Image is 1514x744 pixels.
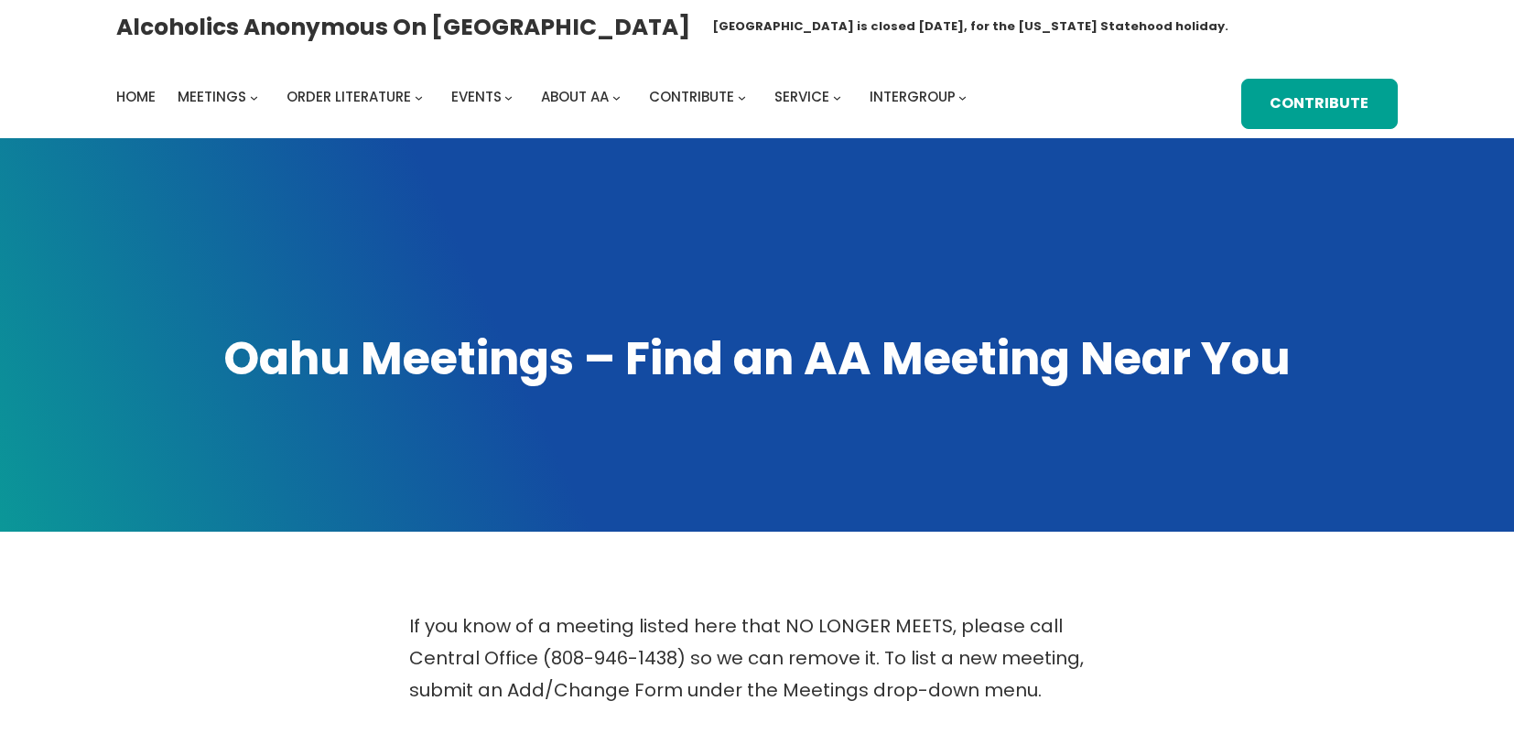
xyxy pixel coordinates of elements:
a: Service [774,84,829,110]
span: Meetings [178,87,246,106]
span: Contribute [649,87,734,106]
button: Events submenu [504,93,513,102]
a: Alcoholics Anonymous on [GEOGRAPHIC_DATA] [116,6,690,48]
button: Contribute submenu [738,93,746,102]
a: Contribute [649,84,734,110]
a: Meetings [178,84,246,110]
a: Intergroup [870,84,956,110]
button: Intergroup submenu [958,93,967,102]
a: About AA [541,84,609,110]
a: Contribute [1241,79,1398,129]
p: If you know of a meeting listed here that NO LONGER MEETS, please call Central Office (808-946-14... [409,610,1105,706]
h1: [GEOGRAPHIC_DATA] is closed [DATE], for the [US_STATE] Statehood holiday. [712,17,1228,36]
span: Intergroup [870,87,956,106]
button: Meetings submenu [250,93,258,102]
span: Service [774,87,829,106]
h1: Oahu Meetings – Find an AA Meeting Near You [116,328,1398,389]
a: Home [116,84,156,110]
span: Events [451,87,502,106]
span: Home [116,87,156,106]
button: Service submenu [833,93,841,102]
button: Order Literature submenu [415,93,423,102]
span: About AA [541,87,609,106]
nav: Intergroup [116,84,973,110]
span: Order Literature [287,87,411,106]
button: About AA submenu [612,93,621,102]
a: Events [451,84,502,110]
